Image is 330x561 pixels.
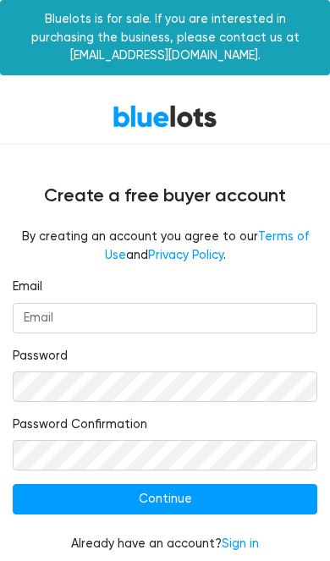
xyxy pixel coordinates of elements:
[13,278,42,296] label: Email
[13,185,317,207] h4: Create a free buyer account
[13,484,317,514] input: Continue
[13,535,317,553] div: Already have an account?
[13,228,317,264] fieldset: By creating an account you agree to our and .
[105,229,309,262] a: Terms of Use
[13,347,68,366] label: Password
[13,303,317,333] input: Email
[113,104,217,129] a: BlueLots
[13,415,147,434] label: Password Confirmation
[148,248,223,262] a: Privacy Policy
[222,536,259,551] a: Sign in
